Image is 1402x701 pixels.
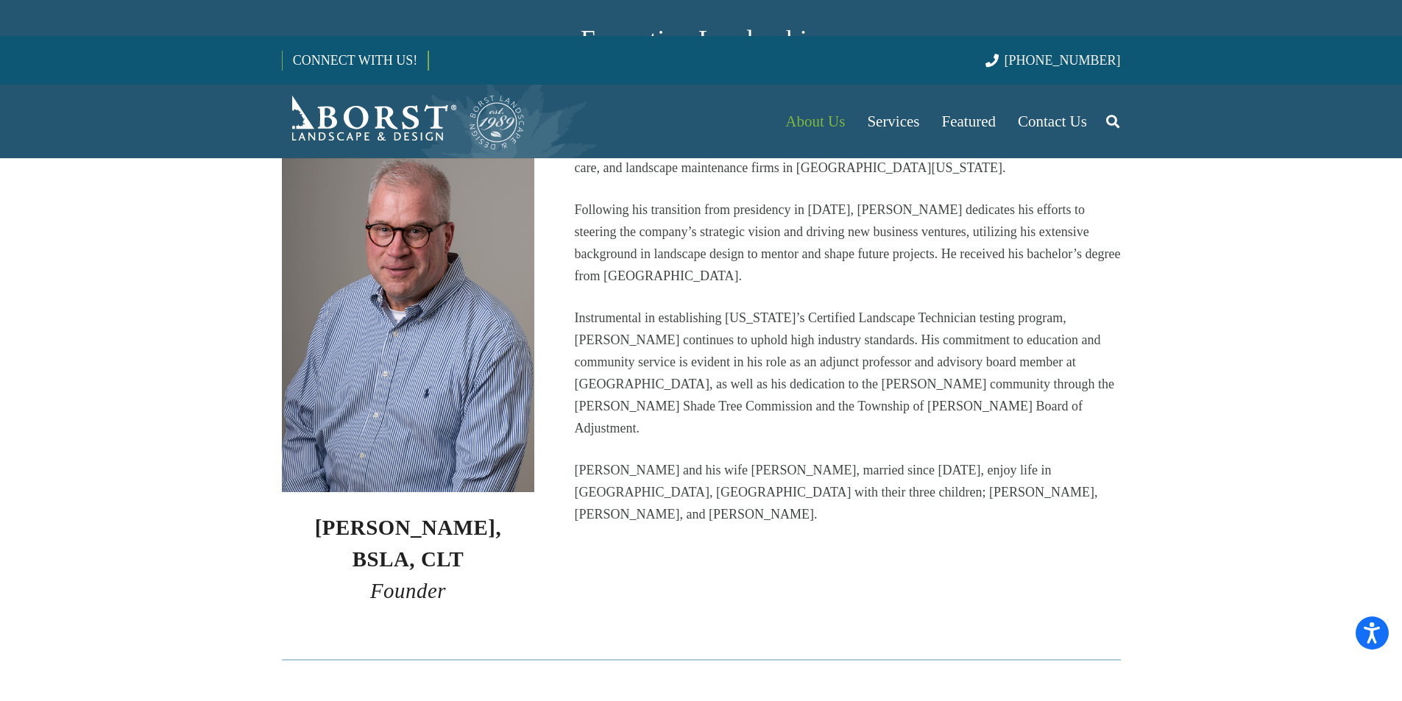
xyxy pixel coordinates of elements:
span: About Us [785,113,845,130]
strong: [PERSON_NAME], BSLA, CLT [315,516,502,571]
a: Search [1098,103,1127,140]
a: Contact Us [1007,85,1098,158]
a: Featured [931,85,1007,158]
p: [PERSON_NAME] and his wife [PERSON_NAME], married since [DATE], enjoy life in [GEOGRAPHIC_DATA], ... [574,459,1120,525]
a: Borst-Logo [282,92,526,151]
span: [PHONE_NUMBER] [1005,53,1121,68]
a: [PHONE_NUMBER] [985,53,1120,68]
span: Services [867,113,919,130]
span: Contact Us [1018,113,1087,130]
p: Following his transition from presidency in [DATE], [PERSON_NAME] dedicates his efforts to steeri... [574,199,1120,287]
a: CONNECT WITH US! [283,43,428,78]
em: Founder [370,579,446,602]
span: Featured [942,113,996,130]
p: Instrumental in establishing [US_STATE]’s Certified Landscape Technician testing program, [PERSON... [574,307,1120,439]
h2: Executive Leadership [282,20,1121,60]
a: Services [856,85,930,158]
a: About Us [774,85,856,158]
